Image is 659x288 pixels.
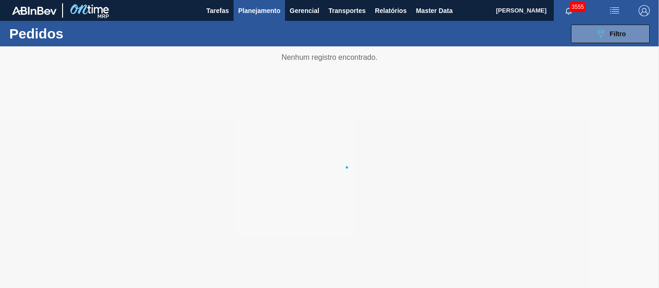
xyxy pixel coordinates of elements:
span: 3555 [570,2,586,12]
img: TNhmsLtSVTkK8tSr43FrP2fwEKptu5GPRR3wAAAABJRU5ErkJggg== [12,6,57,15]
span: Master Data [416,5,452,16]
img: Logout [639,5,650,16]
span: Tarefas [206,5,229,16]
h1: Pedidos [9,28,140,39]
button: Filtro [571,25,650,43]
img: userActions [609,5,620,16]
span: Filtro [610,30,626,38]
button: Notificações [554,4,583,17]
span: Planejamento [238,5,280,16]
span: Transportes [329,5,366,16]
span: Gerencial [290,5,319,16]
span: Relatórios [375,5,406,16]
